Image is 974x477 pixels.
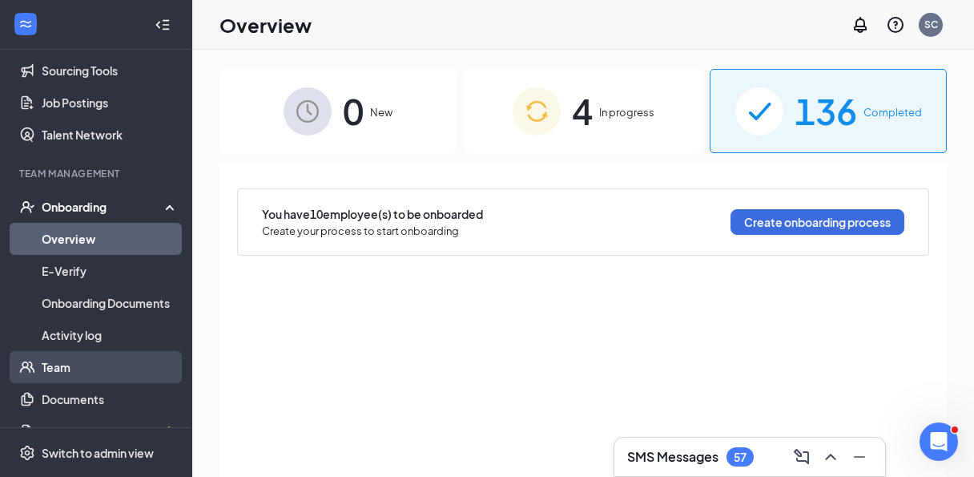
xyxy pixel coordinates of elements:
a: Job Postings [42,87,179,119]
span: 136 [795,83,857,139]
svg: QuestionInfo [886,15,905,34]
svg: ComposeMessage [792,447,811,467]
button: Minimize [847,444,872,470]
h1: Overview [219,11,312,38]
svg: ChevronUp [821,447,840,467]
h3: SMS Messages [627,448,718,466]
svg: Minimize [850,447,869,467]
a: E-Verify [42,255,179,287]
button: Create onboarding process [730,209,904,235]
span: In progress [599,104,654,120]
a: SurveysCrown [42,415,179,447]
svg: Notifications [851,15,870,34]
svg: UserCheck [19,199,35,215]
div: SC [924,18,938,31]
svg: Collapse [155,17,171,33]
span: You have 10 employee(s) to be onboarded [262,205,483,223]
button: ChevronUp [818,444,843,470]
svg: Settings [19,445,35,461]
span: 4 [572,83,593,139]
a: Documents [42,383,179,415]
a: Sourcing Tools [42,55,179,87]
span: 0 [343,83,364,139]
a: Onboarding Documents [42,287,179,319]
span: Create your process to start onboarding [262,223,483,239]
div: Onboarding [42,199,165,215]
div: Switch to admin view [42,445,154,461]
iframe: Intercom live chat [920,422,958,461]
a: Team [42,351,179,383]
div: Team Management [19,167,175,180]
span: Completed [863,104,922,120]
a: Activity log [42,319,179,351]
button: ComposeMessage [789,444,815,470]
a: Talent Network [42,119,179,151]
span: New [370,104,392,120]
a: Overview [42,223,179,255]
svg: WorkstreamLogo [18,16,34,32]
div: 57 [734,451,747,464]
